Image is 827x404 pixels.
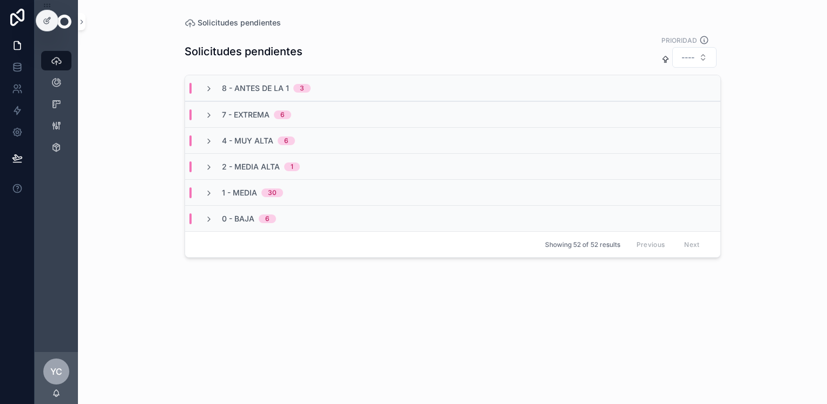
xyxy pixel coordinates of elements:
[284,136,288,145] div: 6
[222,109,270,120] span: 7 - Extrema
[268,188,277,197] div: 30
[50,365,62,378] span: YC
[222,213,254,224] span: 0 - Baja
[185,44,303,59] h1: Solicitudes pendientes
[35,43,78,171] div: scrollable content
[222,187,257,198] span: 1 - Media
[222,83,289,94] span: 8 - Antes de la 1
[185,17,281,28] a: Solicitudes pendientes
[661,35,697,45] label: PRIORIDAD
[672,47,717,68] button: Select Button
[198,17,281,28] span: Solicitudes pendientes
[280,110,285,119] div: 6
[291,162,293,171] div: 1
[222,161,280,172] span: 2 - Media Alta
[300,84,304,93] div: 3
[545,240,620,249] span: Showing 52 of 52 results
[222,135,273,146] span: 4 - Muy Alta
[265,214,270,223] div: 6
[681,52,694,63] span: ----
